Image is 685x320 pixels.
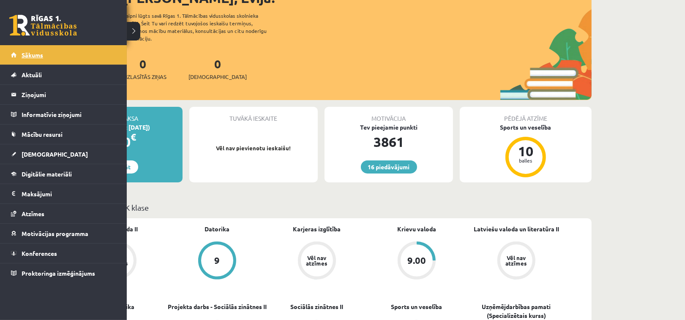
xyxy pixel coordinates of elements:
a: 9.00 [367,241,467,281]
a: 9 [167,241,267,281]
a: Latviešu valoda un literatūra II [474,225,559,233]
p: Vēl nav pievienotu ieskaišu! [194,144,314,152]
a: 0Neizlasītās ziņas [119,56,166,81]
span: Neizlasītās ziņas [119,73,166,81]
div: Tev pieejamie punkti [325,123,453,132]
a: Vēl nav atzīmes [467,241,566,281]
div: 9.00 [407,256,426,265]
a: Vēl nav atzīmes [267,241,367,281]
div: Vēl nav atzīmes [505,255,528,266]
span: Sākums [22,51,43,59]
a: Informatīvie ziņojumi [11,105,116,124]
a: Sports un veselība [391,302,442,311]
a: 16 piedāvājumi [361,160,417,174]
div: Tuvākā ieskaite [189,107,318,123]
div: balles [513,158,538,163]
a: Digitālie materiāli [11,164,116,184]
a: Motivācijas programma [11,224,116,243]
a: Projekta darbs - Sociālās zinātnes II [168,302,267,311]
span: [DEMOGRAPHIC_DATA] [22,150,88,158]
span: Proktoringa izmēģinājums [22,269,95,277]
div: Vēl nav atzīmes [305,255,329,266]
a: Konferences [11,244,116,263]
span: Digitālie materiāli [22,170,72,178]
a: Maksājumi [11,184,116,203]
div: Laipni lūgts savā Rīgas 1. Tālmācības vidusskolas skolnieka profilā. Šeit Tu vari redzēt tuvojošo... [123,12,281,42]
span: Mācību resursi [22,130,63,138]
span: Motivācijas programma [22,230,88,237]
span: Atzīmes [22,210,44,217]
div: Motivācija [325,107,453,123]
a: Atzīmes [11,204,116,223]
a: Sākums [11,45,116,65]
span: Aktuāli [22,71,42,79]
a: Karjeras izglītība [293,225,341,233]
a: Sports un veselība 10 balles [460,123,592,179]
div: Pēdējā atzīme [460,107,592,123]
span: € [131,131,136,143]
a: Proktoringa izmēģinājums [11,263,116,283]
a: Uzņēmējdarbības pamati (Specializētais kurss) [467,302,566,320]
a: 0[DEMOGRAPHIC_DATA] [188,56,247,81]
p: Mācību plāns 12.b2 JK klase [54,202,588,213]
a: Sociālās zinātnes II [291,302,344,311]
a: Mācību resursi [11,125,116,144]
a: Datorika [205,225,230,233]
div: Sports un veselība [460,123,592,132]
div: 9 [215,256,220,265]
legend: Ziņojumi [22,85,116,104]
a: [DEMOGRAPHIC_DATA] [11,144,116,164]
a: Krievu valoda [397,225,436,233]
a: Rīgas 1. Tālmācības vidusskola [9,15,77,36]
div: 3861 [325,132,453,152]
span: [DEMOGRAPHIC_DATA] [188,73,247,81]
a: Aktuāli [11,65,116,84]
span: Konferences [22,249,57,257]
legend: Maksājumi [22,184,116,203]
legend: Informatīvie ziņojumi [22,105,116,124]
div: 10 [513,144,538,158]
a: Ziņojumi [11,85,116,104]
